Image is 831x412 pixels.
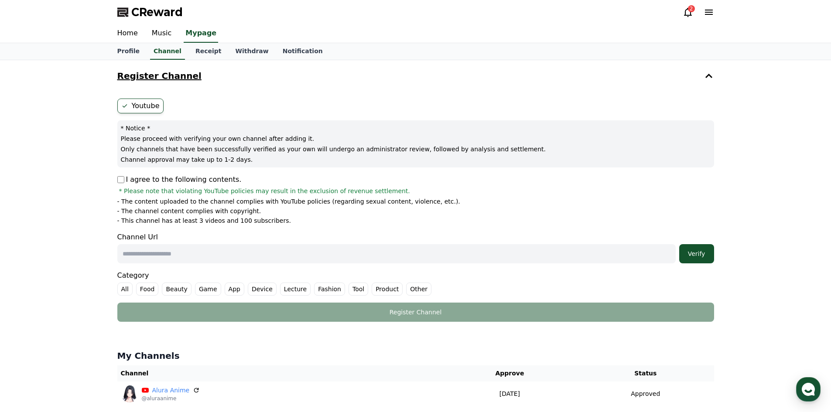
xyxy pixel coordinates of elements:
[349,283,368,296] label: Tool
[121,134,711,143] p: Please proceed with verifying your own channel after adding it.
[121,124,711,133] p: * Notice *
[3,276,58,298] a: Home
[136,283,159,296] label: Food
[114,64,718,88] button: Register Channel
[113,276,168,298] a: Settings
[314,283,345,296] label: Fashion
[117,71,202,81] h4: Register Channel
[72,290,98,297] span: Messages
[117,270,714,296] div: Category
[372,283,403,296] label: Product
[631,389,660,398] p: Approved
[121,385,138,402] img: Alura Anime
[150,43,185,60] a: Channel
[184,24,218,43] a: Mypage
[117,197,460,206] p: - The content uploaded to the channel complies with YouTube policies (regarding sexual content, v...
[117,5,183,19] a: CReward
[228,43,275,60] a: Withdraw
[248,283,277,296] label: Device
[162,283,191,296] label: Beauty
[195,283,221,296] label: Game
[117,303,714,322] button: Register Channel
[117,283,133,296] label: All
[679,244,714,263] button: Verify
[406,283,431,296] label: Other
[276,43,330,60] a: Notification
[117,99,164,113] label: Youtube
[110,43,147,60] a: Profile
[688,5,695,12] div: 2
[142,395,200,402] p: @aluraanime
[119,187,410,195] span: * Please note that violating YouTube policies may result in the exclusion of revenue settlement.
[683,249,711,258] div: Verify
[117,350,714,362] h4: My Channels
[58,276,113,298] a: Messages
[145,24,179,43] a: Music
[188,43,229,60] a: Receipt
[442,365,577,381] th: Approve
[117,365,442,381] th: Channel
[225,283,244,296] label: App
[131,5,183,19] span: CReward
[280,283,311,296] label: Lecture
[121,155,711,164] p: Channel approval may take up to 1-2 days.
[683,7,693,17] a: 2
[22,289,38,296] span: Home
[121,145,711,153] p: Only channels that have been successfully verified as your own will undergo an administrator revi...
[117,216,291,225] p: - This channel has at least 3 videos and 100 subscribers.
[577,365,714,381] th: Status
[117,207,261,215] p: - The channel content complies with copyright.
[152,386,190,395] a: Alura Anime
[117,232,714,263] div: Channel Url
[110,24,145,43] a: Home
[129,289,150,296] span: Settings
[446,389,574,398] p: [DATE]
[117,174,242,185] p: I agree to the following contents.
[135,308,697,317] div: Register Channel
